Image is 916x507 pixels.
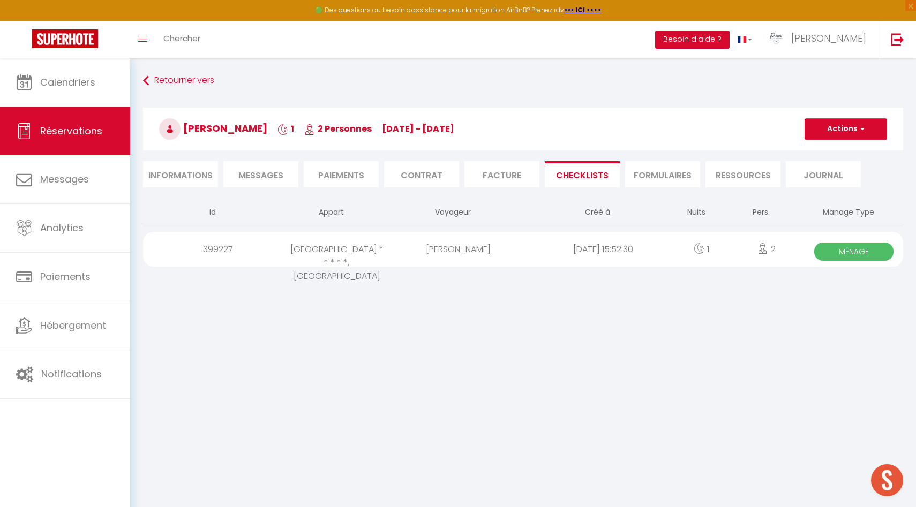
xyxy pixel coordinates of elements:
[238,169,283,181] span: Messages
[40,172,89,186] span: Messages
[288,198,386,226] th: Appart
[163,33,200,44] span: Chercher
[32,29,98,48] img: Super Booking
[464,161,539,187] li: Facture
[384,161,459,187] li: Contrat
[304,161,379,187] li: Paiements
[768,31,784,47] img: ...
[143,71,903,90] a: Retourner vers
[705,161,780,187] li: Ressources
[805,198,903,226] th: Manage Type
[805,118,887,140] button: Actions
[729,198,805,226] th: Pers.
[386,232,531,267] div: [PERSON_NAME]
[791,32,866,45] span: [PERSON_NAME]
[304,123,372,135] span: 2 Personnes
[41,367,102,381] span: Notifications
[531,232,675,267] div: [DATE] 15:52:30
[564,5,602,14] a: >>> ICI <<<<
[545,161,620,187] li: CHECKLISTS
[531,198,675,226] th: Créé à
[891,33,904,46] img: logout
[386,198,531,226] th: Voyageur
[675,232,728,267] div: 1
[155,21,208,58] a: Chercher
[655,31,730,49] button: Besoin d'aide ?
[382,123,454,135] span: [DATE] - [DATE]
[625,161,700,187] li: FORMULAIRES
[786,161,861,187] li: Journal
[204,207,216,217] span: Id
[143,161,218,187] li: Informations
[40,319,106,332] span: Hébergement
[729,232,805,267] div: 2
[288,232,386,267] div: [GEOGRAPHIC_DATA] * * * * *, [GEOGRAPHIC_DATA]
[675,198,728,226] th: Nuits
[143,232,288,267] div: 399227
[40,221,84,234] span: Analytics
[40,75,95,89] span: Calendriers
[159,122,267,135] span: [PERSON_NAME]
[277,123,294,135] span: 1
[40,270,91,283] span: Paiements
[760,21,880,58] a: ... [PERSON_NAME]
[814,243,894,261] span: Ménage
[871,464,903,496] div: Ouvrir le chat
[40,124,102,138] span: Réservations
